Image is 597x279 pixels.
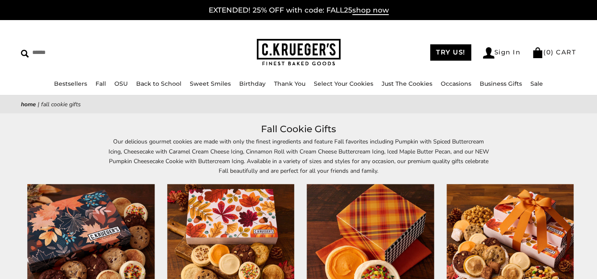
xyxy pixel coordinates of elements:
[21,50,29,58] img: Search
[96,80,106,87] a: Fall
[41,100,81,108] span: Fall Cookie Gifts
[190,80,231,87] a: Sweet Smiles
[257,39,341,66] img: C.KRUEGER'S
[352,6,389,15] span: shop now
[54,80,87,87] a: Bestsellers
[114,80,128,87] a: OSU
[21,100,36,108] a: Home
[532,47,543,58] img: Bag
[546,48,551,56] span: 0
[382,80,432,87] a: Just The Cookies
[21,100,576,109] nav: breadcrumbs
[209,6,389,15] a: EXTENDED! 25% OFF with code: FALL25shop now
[480,80,522,87] a: Business Gifts
[109,138,489,174] span: Our delicious gourmet cookies are made with only the finest ingredients and feature Fall favorite...
[532,48,576,56] a: (0) CART
[441,80,471,87] a: Occasions
[34,122,563,137] h1: Fall Cookie Gifts
[314,80,373,87] a: Select Your Cookies
[483,47,521,59] a: Sign In
[483,47,494,59] img: Account
[38,100,39,108] span: |
[21,46,151,59] input: Search
[274,80,305,87] a: Thank You
[136,80,181,87] a: Back to School
[430,44,471,61] a: TRY US!
[530,80,543,87] a: Sale
[239,80,266,87] a: Birthday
